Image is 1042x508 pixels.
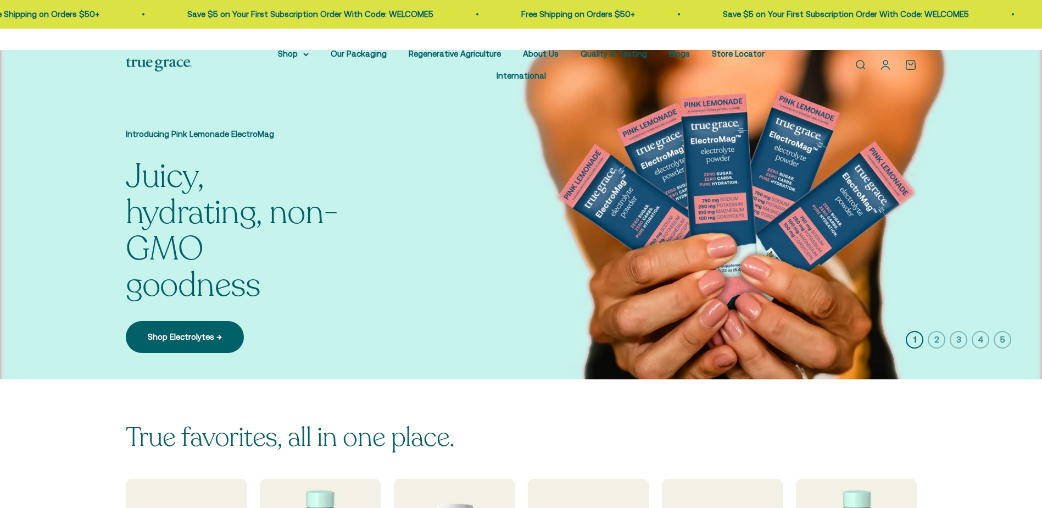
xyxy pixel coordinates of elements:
a: International [497,71,546,80]
p: Introducing Pink Lemonade ElectroMag [126,128,346,141]
a: Regenerative Agriculture [409,49,501,58]
button: 5 [994,331,1011,349]
a: Blogs [669,49,690,58]
button: 2 [928,331,945,349]
split-lines: Juicy, hydrating, non-GMO goodness [126,154,338,308]
p: Save $5 on Your First Subscription Order With Code: WELCOME5 [186,8,432,21]
a: Shop Electrolytes → [126,321,244,353]
a: About Us [523,49,559,58]
button: 4 [972,331,989,349]
button: 3 [950,331,967,349]
p: Save $5 on Your First Subscription Order With Code: WELCOME5 [722,8,968,21]
a: Free Shipping on Orders $50+ [520,9,634,19]
summary: Shop [278,47,309,60]
button: 1 [906,331,923,349]
a: Quality & Testing [581,49,647,58]
a: Store Locator [712,49,765,58]
split-lines: True favorites, all in one place. [126,419,455,455]
a: Our Packaging [331,49,387,58]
